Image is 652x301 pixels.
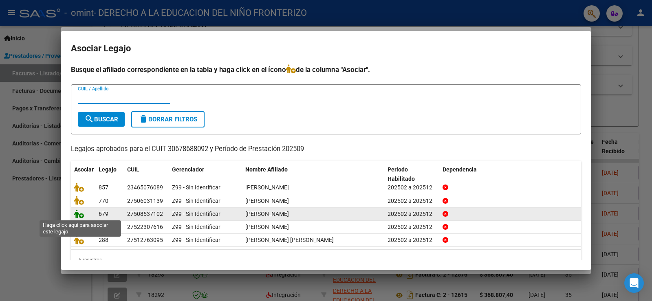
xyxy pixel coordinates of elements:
[99,166,117,173] span: Legajo
[169,161,242,188] datatable-header-cell: Gerenciador
[172,198,220,204] span: Z99 - Sin Identificar
[124,161,169,188] datatable-header-cell: CUIL
[95,161,124,188] datatable-header-cell: Legajo
[139,116,197,123] span: Borrar Filtros
[99,184,108,191] span: 857
[388,183,436,192] div: 202502 a 202512
[127,222,163,232] div: 27522307616
[388,166,415,182] span: Periodo Habilitado
[384,161,439,188] datatable-header-cell: Periodo Habilitado
[388,209,436,219] div: 202502 a 202512
[624,273,644,293] div: Open Intercom Messenger
[172,184,220,191] span: Z99 - Sin Identificar
[127,166,139,173] span: CUIL
[78,112,125,127] button: Buscar
[71,250,581,270] div: 5 registros
[99,237,108,243] span: 288
[172,211,220,217] span: Z99 - Sin Identificar
[172,224,220,230] span: Z99 - Sin Identificar
[84,116,118,123] span: Buscar
[127,209,163,219] div: 27508537102
[245,211,289,217] span: MOORE JULIANA
[99,211,108,217] span: 679
[172,237,220,243] span: Z99 - Sin Identificar
[245,184,289,191] span: ALFONSO LAUTARO NICOLAS
[99,224,108,230] span: 539
[245,198,289,204] span: MIRANDA MALENA
[245,237,334,243] span: RIOS PERALTA NICOLE STEFANIA
[388,196,436,206] div: 202502 a 202512
[242,161,384,188] datatable-header-cell: Nombre Afiliado
[127,196,163,206] div: 27506031139
[99,198,108,204] span: 770
[439,161,582,188] datatable-header-cell: Dependencia
[71,64,581,75] h4: Busque el afiliado correspondiente en la tabla y haga click en el ícono de la columna "Asociar".
[245,224,289,230] span: GAZAL NICOLETTI DELFINA
[84,114,94,124] mat-icon: search
[71,144,581,154] p: Legajos aprobados para el CUIT 30678688092 y Período de Prestación 202509
[388,222,436,232] div: 202502 a 202512
[172,166,204,173] span: Gerenciador
[127,235,163,245] div: 27512763095
[131,111,205,127] button: Borrar Filtros
[71,161,95,188] datatable-header-cell: Asociar
[245,166,288,173] span: Nombre Afiliado
[71,41,581,56] h2: Asociar Legajo
[127,183,163,192] div: 23465076089
[74,166,94,173] span: Asociar
[443,166,477,173] span: Dependencia
[388,235,436,245] div: 202502 a 202512
[139,114,148,124] mat-icon: delete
